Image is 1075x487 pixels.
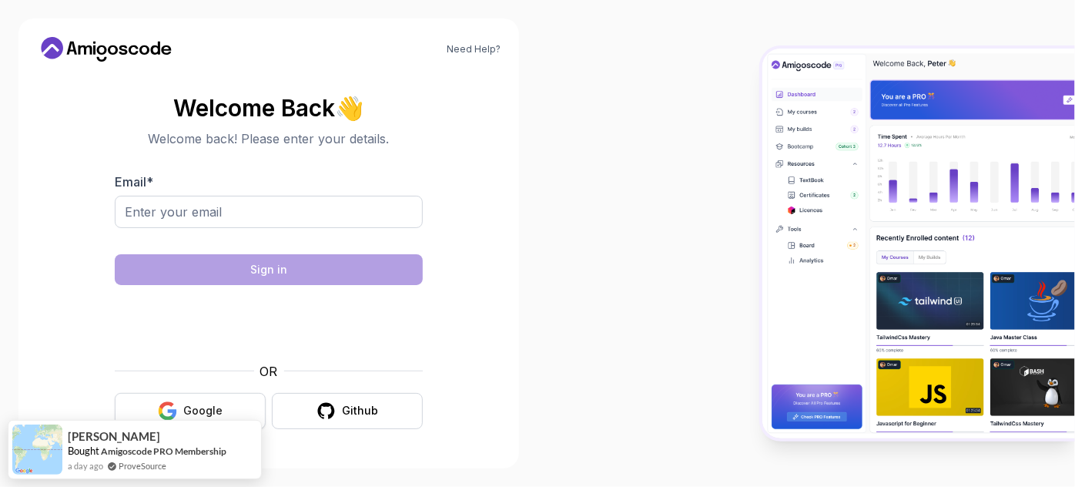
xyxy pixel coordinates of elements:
[250,262,287,277] div: Sign in
[68,445,99,457] span: Bought
[183,403,223,418] div: Google
[101,445,226,457] a: Amigoscode PRO Membership
[68,459,103,472] span: a day ago
[115,393,266,429] button: Google
[115,96,423,120] h2: Welcome Back
[260,362,278,381] p: OR
[335,95,363,119] span: 👋
[115,196,423,228] input: Enter your email
[37,37,176,62] a: Home link
[68,430,160,443] span: [PERSON_NAME]
[115,174,153,190] label: Email *
[342,403,378,418] div: Github
[115,129,423,148] p: Welcome back! Please enter your details.
[447,43,501,55] a: Need Help?
[272,393,423,429] button: Github
[119,459,166,472] a: ProveSource
[152,294,385,353] iframe: Widget containing checkbox for hCaptcha security challenge
[762,49,1075,438] img: Amigoscode Dashboard
[12,425,62,475] img: provesource social proof notification image
[115,254,423,285] button: Sign in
